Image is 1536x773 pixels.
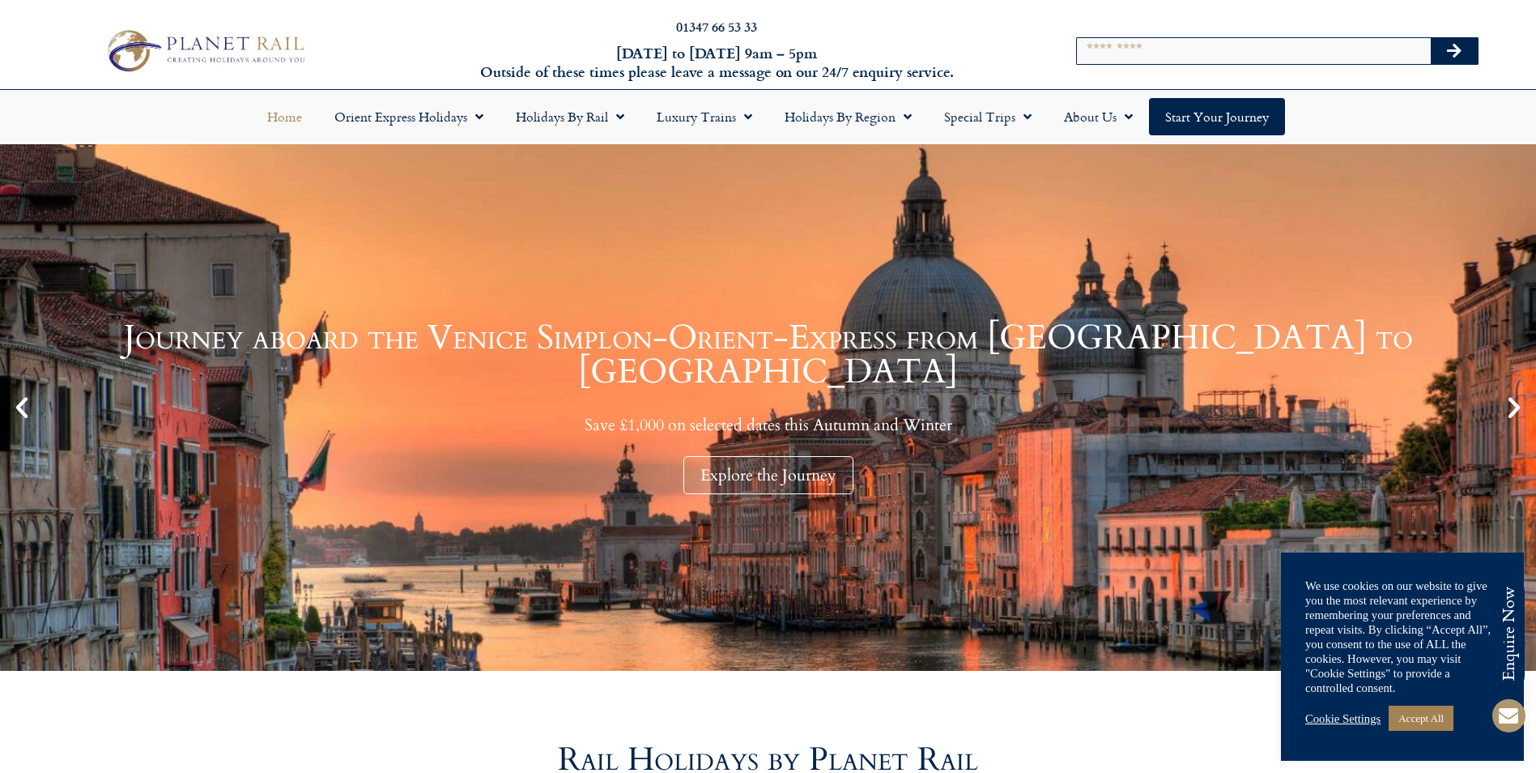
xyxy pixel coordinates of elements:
[40,415,1496,435] p: Save £1,000 on selected dates this Autumn and Winter
[251,98,318,135] a: Home
[1305,579,1500,695] div: We use cookies on our website to give you the most relevant experience by remembering your prefer...
[1149,98,1285,135] a: Start your Journey
[8,98,1528,135] nav: Menu
[768,98,928,135] a: Holidays by Region
[1389,706,1453,731] a: Accept All
[99,25,310,77] img: Planet Rail Train Holidays Logo
[318,98,500,135] a: Orient Express Holidays
[414,44,1020,82] h6: [DATE] to [DATE] 9am – 5pm Outside of these times please leave a message on our 24/7 enquiry serv...
[8,394,36,421] div: Previous slide
[40,321,1496,389] h1: Journey aboard the Venice Simplon-Orient-Express from [GEOGRAPHIC_DATA] to [GEOGRAPHIC_DATA]
[640,98,768,135] a: Luxury Trains
[683,456,853,494] div: Explore the Journey
[500,98,640,135] a: Holidays by Rail
[1431,38,1478,64] button: Search
[928,98,1048,135] a: Special Trips
[1500,394,1528,421] div: Next slide
[1305,711,1381,726] a: Cookie Settings
[676,17,757,36] a: 01347 66 53 33
[1048,98,1149,135] a: About Us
